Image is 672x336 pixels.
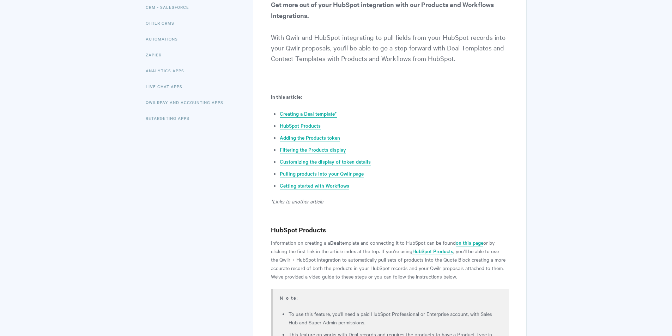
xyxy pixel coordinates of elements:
p: : [280,293,500,302]
a: Zapier [146,48,167,62]
a: Other CRMs [146,16,180,30]
em: *Links to another article [271,198,323,205]
a: Filtering the Products display [280,146,346,154]
h3: HubSpot Products [271,225,508,235]
a: Automations [146,32,183,46]
p: Information on creating a a template and connecting it to HubSpot can be found or by clicking the... [271,238,508,281]
a: Creating a Deal template* [280,110,337,118]
a: HubSpot Products [280,122,321,130]
a: QwilrPay and Accounting Apps [146,95,229,109]
b: Note [280,294,297,301]
b: In this article: [271,93,302,100]
a: HubSpot Products [412,248,453,255]
strong: Deal [330,239,340,246]
li: To use this feature, you'll need a paid HubSpot Professional or Enterprise account, with Sales Hu... [289,310,500,326]
a: on this page [456,239,483,247]
a: Getting started with Workflows [280,182,349,190]
a: Pulling products into your Qwilr page [280,170,364,178]
a: Customizing the display of token details [280,158,371,166]
a: Retargeting Apps [146,111,195,125]
a: Live Chat Apps [146,79,188,93]
a: Analytics Apps [146,63,189,78]
a: Adding the Products token [280,134,340,142]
